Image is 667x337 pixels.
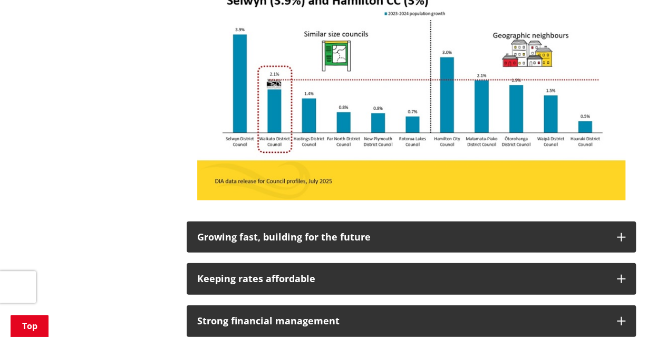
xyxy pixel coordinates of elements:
div: Strong financial management [197,316,606,326]
button: Growing fast, building for the future [187,222,636,253]
button: Keeping rates affordable [187,263,636,295]
iframe: Messenger Launcher [618,293,656,331]
div: Keeping rates affordable [197,274,606,284]
div: Growing fast, building for the future [197,232,606,243]
a: Top [11,315,49,337]
button: Strong financial management [187,305,636,337]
